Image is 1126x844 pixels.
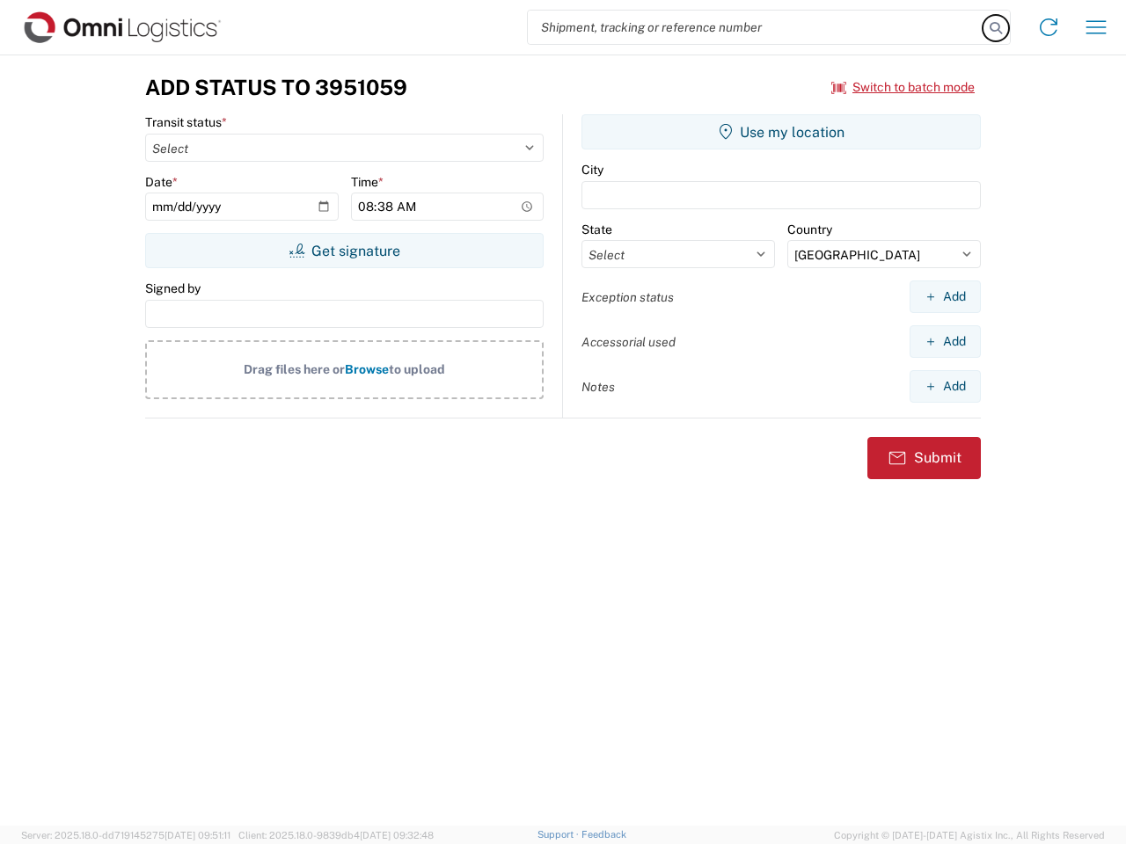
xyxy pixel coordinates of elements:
[537,829,581,840] a: Support
[910,325,981,358] button: Add
[21,830,230,840] span: Server: 2025.18.0-dd719145275
[238,830,434,840] span: Client: 2025.18.0-9839db4
[581,289,674,305] label: Exception status
[581,222,612,237] label: State
[581,114,981,149] button: Use my location
[910,370,981,403] button: Add
[145,114,227,130] label: Transit status
[528,11,983,44] input: Shipment, tracking or reference number
[345,362,389,376] span: Browse
[145,233,544,268] button: Get signature
[581,162,603,178] label: City
[145,280,201,296] label: Signed by
[867,437,981,479] button: Submit
[910,280,981,313] button: Add
[581,334,676,350] label: Accessorial used
[351,174,384,190] label: Time
[787,222,832,237] label: Country
[145,75,407,100] h3: Add Status to 3951059
[244,362,345,376] span: Drag files here or
[389,362,445,376] span: to upload
[145,174,178,190] label: Date
[581,829,626,840] a: Feedback
[834,827,1105,843] span: Copyright © [DATE]-[DATE] Agistix Inc., All Rights Reserved
[165,830,230,840] span: [DATE] 09:51:11
[581,379,615,395] label: Notes
[831,73,975,102] button: Switch to batch mode
[360,830,434,840] span: [DATE] 09:32:48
